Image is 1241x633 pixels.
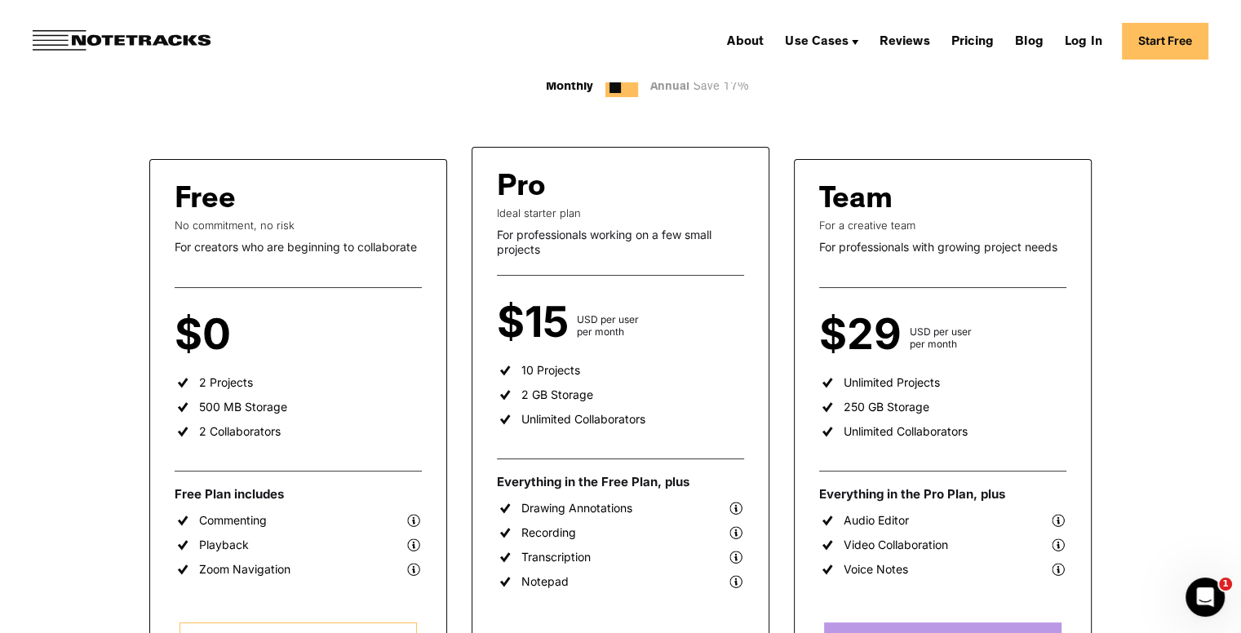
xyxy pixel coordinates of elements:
div: For creators who are beginning to collaborate [175,240,422,255]
div: Pro [497,172,546,206]
iframe: Intercom live chat [1186,578,1225,617]
div: For professionals working on a few small projects [497,228,744,256]
div: No commitment, no risk [175,219,422,232]
div: Monthly [546,77,593,97]
div: 500 MB Storage [199,400,287,414]
div: Use Cases [778,28,865,54]
div: USD per user per month [577,313,639,338]
div: Unlimited Collaborators [844,424,968,439]
div: Zoom Navigation [199,562,290,577]
div: Unlimited Collaborators [521,412,645,427]
a: Blog [1008,28,1050,54]
div: Transcription [521,550,591,564]
div: 250 GB Storage [844,400,929,414]
div: USD per user per month [910,325,972,350]
div: $15 [497,308,577,338]
div: 2 Collaborators [199,424,281,439]
div: $29 [819,321,910,350]
div: Voice Notes [844,562,908,577]
a: Pricing [945,28,1000,54]
div: Use Cases [785,36,849,49]
a: About [720,28,770,54]
a: Start Free [1122,23,1208,60]
span: Save 17% [689,82,749,94]
div: Team [819,184,893,219]
div: per user per month [239,325,286,350]
span: 1 [1219,578,1232,591]
div: Everything in the Pro Plan, plus [819,486,1066,502]
div: Free Plan includes [175,486,422,502]
div: 2 GB Storage [521,387,593,402]
div: Audio Editor [844,513,909,528]
div: Commenting [199,513,267,528]
div: 2 Projects [199,375,253,390]
div: Video Collaboration [844,538,948,552]
div: Notepad [521,574,569,589]
a: Reviews [873,28,936,54]
div: $0 [175,321,239,350]
div: Annual [650,77,757,98]
div: Free [175,184,236,219]
div: Playback [199,538,249,552]
a: Log In [1058,28,1109,54]
div: 10 Projects [521,363,580,378]
div: Everything in the Free Plan, plus [497,474,744,490]
div: For a creative team [819,219,1066,232]
div: Unlimited Projects [844,375,940,390]
div: For professionals with growing project needs [819,240,1066,255]
div: Drawing Annotations [521,501,632,516]
div: Recording [521,525,576,540]
div: Ideal starter plan [497,206,744,219]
